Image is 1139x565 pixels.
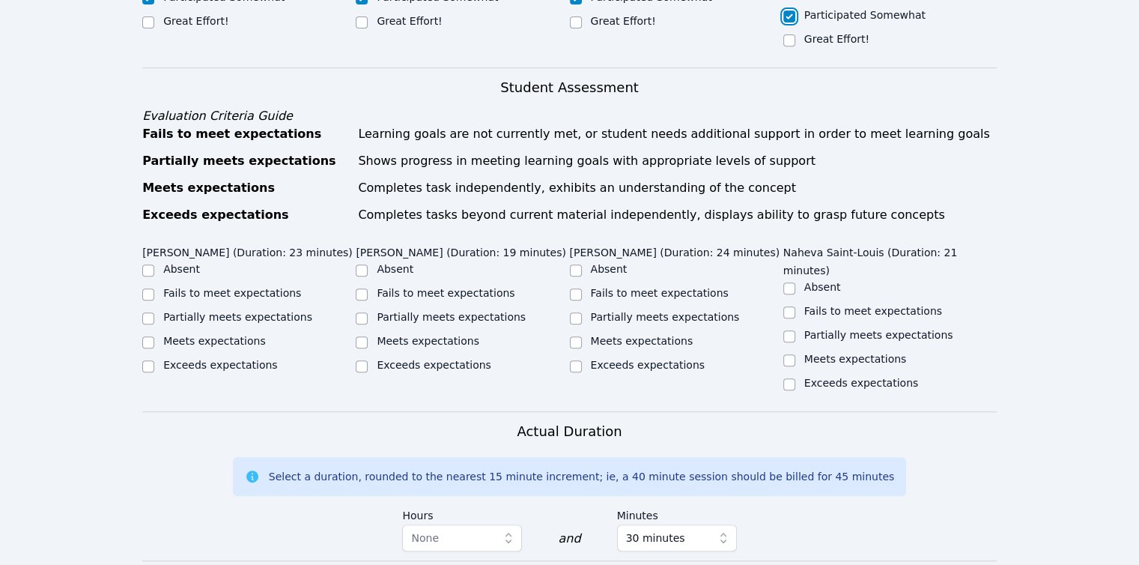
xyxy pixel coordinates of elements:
[163,359,277,371] label: Exceeds expectations
[804,305,942,317] label: Fails to meet expectations
[269,469,894,484] div: Select a duration, rounded to the nearest 15 minute increment; ie, a 40 minute session should be ...
[591,359,705,371] label: Exceeds expectations
[617,525,737,552] button: 30 minutes
[591,335,693,347] label: Meets expectations
[377,335,479,347] label: Meets expectations
[591,263,628,275] label: Absent
[163,311,312,323] label: Partially meets expectations
[358,206,997,224] div: Completes tasks beyond current material independently, displays ability to grasp future concepts
[570,239,780,262] legend: [PERSON_NAME] (Duration: 24 minutes)
[163,335,266,347] label: Meets expectations
[163,287,301,299] label: Fails to meet expectations
[402,525,522,552] button: None
[142,107,997,125] div: Evaluation Criteria Guide
[142,77,997,98] h3: Student Assessment
[517,421,622,442] h3: Actual Duration
[804,281,841,293] label: Absent
[163,15,228,27] label: Great Effort!
[783,239,997,280] legend: Naheva Saint-Louis (Duration: 21 minutes)
[142,152,349,170] div: Partially meets expectations
[142,125,349,143] div: Fails to meet expectations
[626,529,685,547] span: 30 minutes
[804,329,953,341] label: Partially meets expectations
[804,353,907,365] label: Meets expectations
[358,179,997,197] div: Completes task independently, exhibits an understanding of the concept
[377,359,490,371] label: Exceeds expectations
[358,125,997,143] div: Learning goals are not currently met, or student needs additional support in order to meet learni...
[558,530,580,548] div: and
[163,263,200,275] label: Absent
[804,377,918,389] label: Exceeds expectations
[617,502,737,525] label: Minutes
[411,532,439,544] span: None
[591,15,656,27] label: Great Effort!
[142,206,349,224] div: Exceeds expectations
[377,263,413,275] label: Absent
[377,287,514,299] label: Fails to meet expectations
[804,9,926,21] label: Participated Somewhat
[591,287,729,299] label: Fails to meet expectations
[804,33,869,45] label: Great Effort!
[591,311,740,323] label: Partially meets expectations
[356,239,566,262] legend: [PERSON_NAME] (Duration: 19 minutes)
[142,179,349,197] div: Meets expectations
[377,15,442,27] label: Great Effort!
[377,311,526,323] label: Partially meets expectations
[402,502,522,525] label: Hours
[358,152,997,170] div: Shows progress in meeting learning goals with appropriate levels of support
[142,239,353,262] legend: [PERSON_NAME] (Duration: 23 minutes)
